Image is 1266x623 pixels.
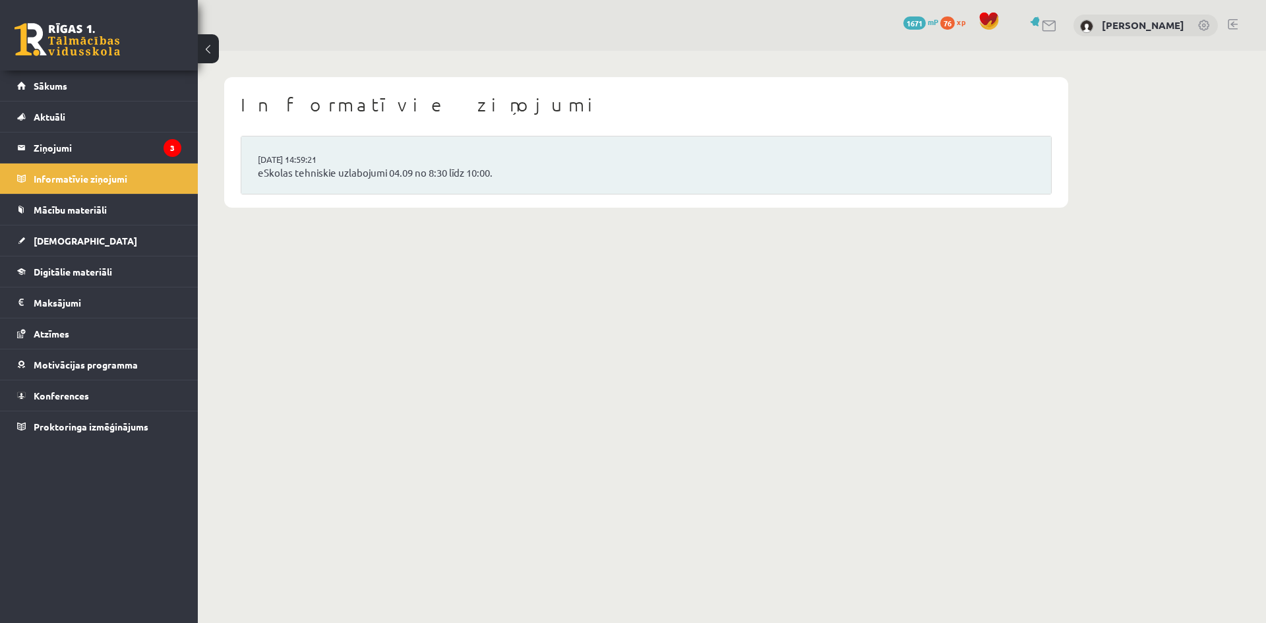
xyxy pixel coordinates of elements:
[903,16,938,27] a: 1671 mP
[34,266,112,278] span: Digitālie materiāli
[34,421,148,432] span: Proktoringa izmēģinājums
[928,16,938,27] span: mP
[17,163,181,194] a: Informatīvie ziņojumi
[34,163,181,194] legend: Informatīvie ziņojumi
[258,165,1035,181] a: eSkolas tehniskie uzlabojumi 04.09 no 8:30 līdz 10:00.
[15,23,120,56] a: Rīgas 1. Tālmācības vidusskola
[17,225,181,256] a: [DEMOGRAPHIC_DATA]
[17,102,181,132] a: Aktuāli
[957,16,965,27] span: xp
[34,287,181,318] legend: Maksājumi
[34,204,107,216] span: Mācību materiāli
[17,133,181,163] a: Ziņojumi3
[17,411,181,442] a: Proktoringa izmēģinājums
[940,16,955,30] span: 76
[1080,20,1093,33] img: Andželīna Salukauri
[940,16,972,27] a: 76 xp
[241,94,1052,116] h1: Informatīvie ziņojumi
[1102,18,1184,32] a: [PERSON_NAME]
[17,256,181,287] a: Digitālie materiāli
[17,194,181,225] a: Mācību materiāli
[903,16,926,30] span: 1671
[17,380,181,411] a: Konferences
[34,80,67,92] span: Sākums
[34,390,89,401] span: Konferences
[34,111,65,123] span: Aktuāli
[17,318,181,349] a: Atzīmes
[17,287,181,318] a: Maksājumi
[34,133,181,163] legend: Ziņojumi
[34,359,138,371] span: Motivācijas programma
[258,153,357,166] a: [DATE] 14:59:21
[34,235,137,247] span: [DEMOGRAPHIC_DATA]
[34,328,69,340] span: Atzīmes
[17,349,181,380] a: Motivācijas programma
[164,139,181,157] i: 3
[17,71,181,101] a: Sākums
